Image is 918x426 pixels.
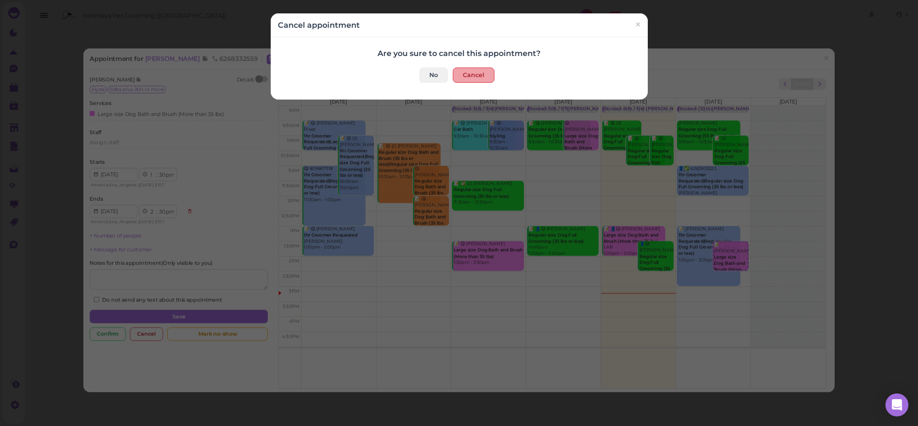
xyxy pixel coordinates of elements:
[634,18,641,32] span: ×
[278,21,360,30] h4: Cancel appointment
[453,67,494,83] button: Cancel
[419,67,448,83] a: No
[278,49,641,58] h4: Are you sure to cancel this appointment?
[885,393,908,416] div: Open Intercom Messenger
